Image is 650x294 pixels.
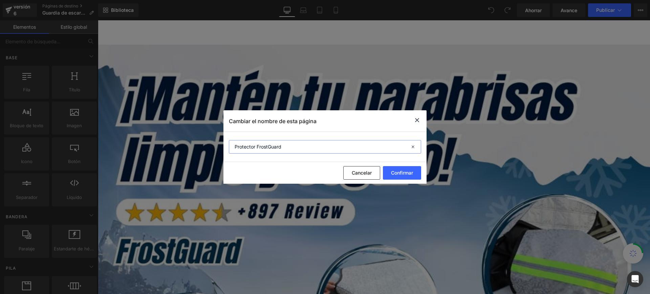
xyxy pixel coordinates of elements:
[352,170,372,176] font: Cancelar
[627,271,643,287] div: Abrir Intercom Messenger
[343,166,380,180] button: Cancelar
[200,6,352,18] font: Envío Gratis + Pago Contra Entrega
[383,166,421,180] button: Confirmar
[391,170,413,176] font: Confirmar
[229,118,317,125] font: Cambiar el nombre de esta página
